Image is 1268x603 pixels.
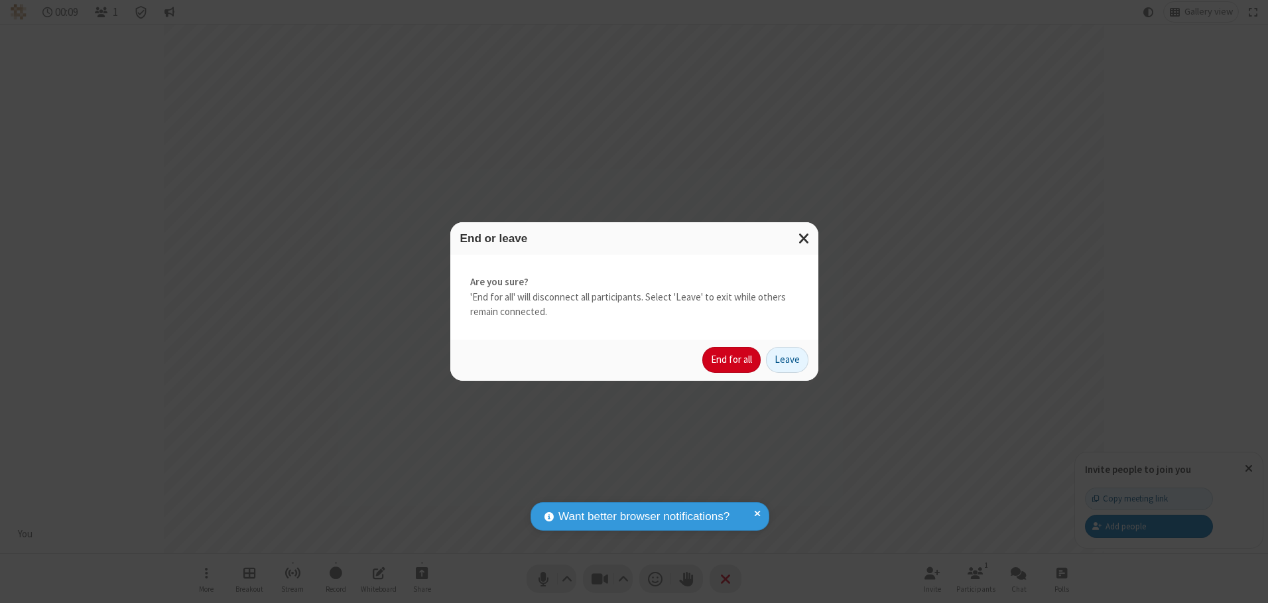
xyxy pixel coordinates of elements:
button: Close modal [791,222,818,255]
button: End for all [702,347,761,373]
span: Want better browser notifications? [558,508,729,525]
h3: End or leave [460,232,808,245]
button: Leave [766,347,808,373]
div: 'End for all' will disconnect all participants. Select 'Leave' to exit while others remain connec... [450,255,818,340]
strong: Are you sure? [470,275,798,290]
